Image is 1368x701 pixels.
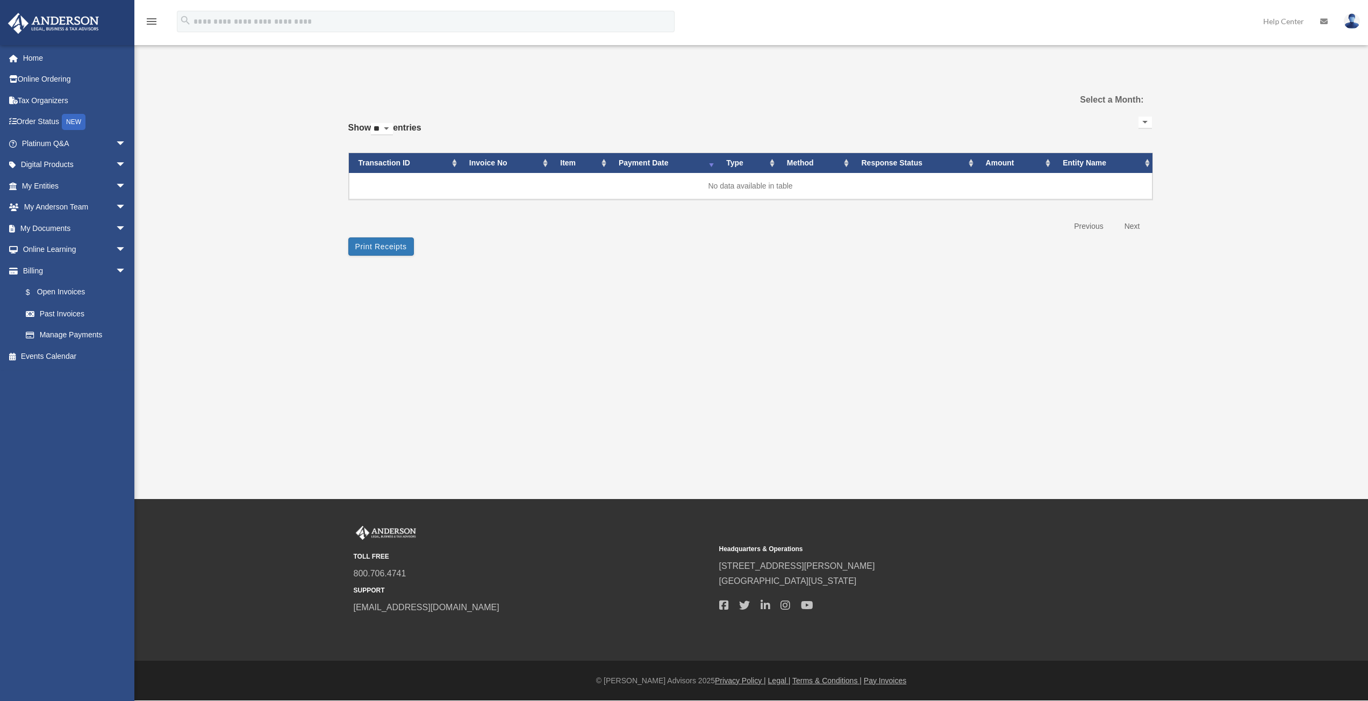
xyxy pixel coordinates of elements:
[976,153,1054,173] th: Amount: activate to sort column ascending
[792,676,862,685] a: Terms & Conditions |
[719,576,857,586] a: [GEOGRAPHIC_DATA][US_STATE]
[116,218,137,240] span: arrow_drop_down
[348,120,421,146] label: Show entries
[354,526,418,540] img: Anderson Advisors Platinum Portal
[145,19,158,28] a: menu
[8,239,142,261] a: Online Learningarrow_drop_down
[116,154,137,176] span: arrow_drop_down
[8,154,142,176] a: Digital Productsarrow_drop_down
[1116,215,1148,237] a: Next
[1344,13,1360,29] img: User Pic
[15,303,137,324] a: Past Invoices
[8,133,142,154] a: Platinum Q&Aarrow_drop_down
[15,324,142,346] a: Manage Payments
[719,544,1077,555] small: Headquarters & Operations
[354,585,712,596] small: SUPPORT
[768,676,791,685] a: Legal |
[5,13,102,34] img: Anderson Advisors Platinum Portal
[717,153,777,173] th: Type: activate to sort column ascending
[116,239,137,261] span: arrow_drop_down
[8,47,142,69] a: Home
[8,218,142,239] a: My Documentsarrow_drop_down
[777,153,852,173] th: Method: activate to sort column ascending
[116,197,137,219] span: arrow_drop_down
[371,123,393,135] select: Showentries
[864,676,906,685] a: Pay Invoices
[609,153,717,173] th: Payment Date: activate to sort column ascending
[116,260,137,282] span: arrow_drop_down
[134,674,1368,688] div: © [PERSON_NAME] Advisors 2025
[116,175,137,197] span: arrow_drop_down
[715,676,766,685] a: Privacy Policy |
[15,281,142,303] a: $Open Invoices
[8,111,142,133] a: Order StatusNEW
[8,69,142,90] a: Online Ordering
[851,153,976,173] th: Response Status: activate to sort column ascending
[32,286,37,299] span: $
[180,15,191,26] i: search
[8,345,142,367] a: Events Calendar
[8,197,142,218] a: My Anderson Teamarrow_drop_down
[348,237,414,256] button: Print Receipts
[354,569,406,578] a: 800.706.4741
[8,260,142,281] a: Billingarrow_drop_down
[8,90,142,111] a: Tax Organizers
[62,114,85,130] div: NEW
[719,561,875,570] a: [STREET_ADDRESS][PERSON_NAME]
[460,153,550,173] th: Invoice No: activate to sort column ascending
[116,133,137,155] span: arrow_drop_down
[349,173,1152,199] td: No data available in table
[1053,153,1152,173] th: Entity Name: activate to sort column ascending
[1066,215,1111,237] a: Previous
[1026,92,1143,107] label: Select a Month:
[354,603,499,612] a: [EMAIL_ADDRESS][DOMAIN_NAME]
[8,175,142,197] a: My Entitiesarrow_drop_down
[354,551,712,562] small: TOLL FREE
[349,153,460,173] th: Transaction ID: activate to sort column ascending
[550,153,609,173] th: Item: activate to sort column ascending
[145,15,158,28] i: menu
